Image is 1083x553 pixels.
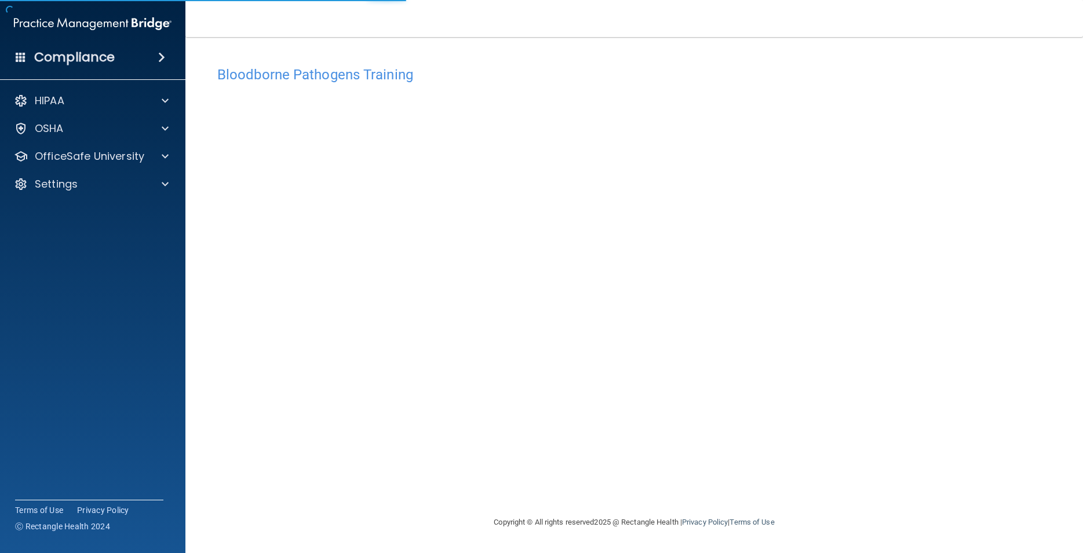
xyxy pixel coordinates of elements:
[35,94,64,108] p: HIPAA
[217,89,1051,445] iframe: bbp
[730,518,774,526] a: Terms of Use
[35,149,144,163] p: OfficeSafe University
[34,49,115,65] h4: Compliance
[14,149,169,163] a: OfficeSafe University
[35,177,78,191] p: Settings
[14,12,172,35] img: PMB logo
[14,94,169,108] a: HIPAA
[14,122,169,135] a: OSHA
[77,504,129,516] a: Privacy Policy
[15,521,110,532] span: Ⓒ Rectangle Health 2024
[35,122,64,135] p: OSHA
[14,177,169,191] a: Settings
[15,504,63,516] a: Terms of Use
[423,504,846,541] div: Copyright © All rights reserved 2025 @ Rectangle Health | |
[217,67,1051,82] h4: Bloodborne Pathogens Training
[682,518,728,526] a: Privacy Policy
